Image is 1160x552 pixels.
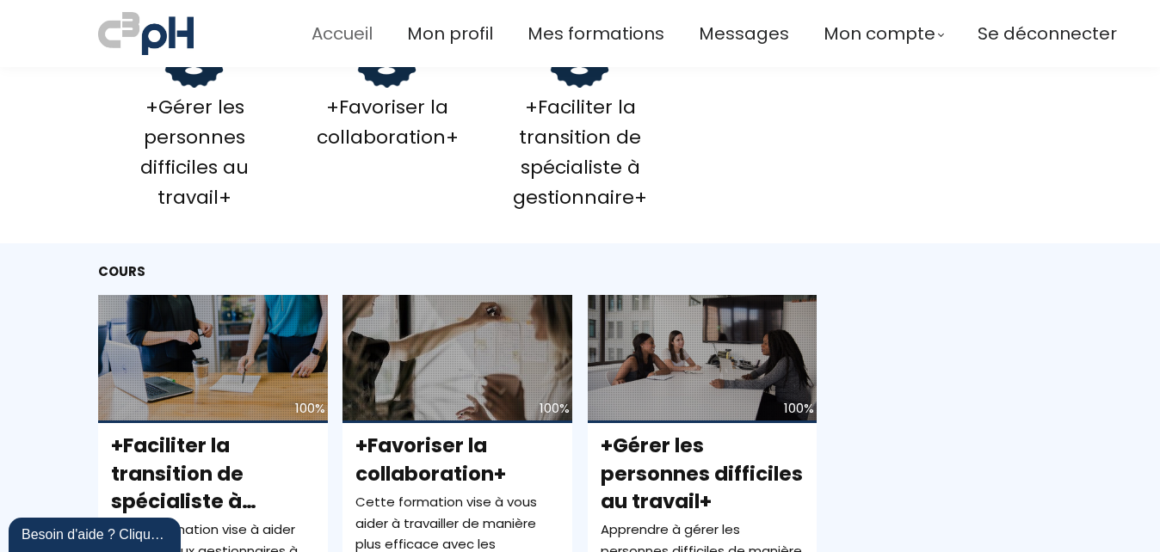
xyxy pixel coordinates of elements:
[98,92,291,213] div: +Gérer les personnes difficiles au travail+
[98,9,194,58] img: a70bc7685e0efc0bd0b04b3506828469.jpeg
[9,514,184,552] iframe: chat widget
[355,432,506,487] span: +Favoriser la collaboration+
[601,432,803,514] span: +Gérer les personnes difficiles au travail+
[784,398,814,420] div: 100%
[540,398,570,420] div: 100%
[824,20,935,48] span: Mon compte
[978,20,1117,48] a: Se déconnecter
[484,92,676,213] div: +Faciliter la transition de spécialiste à gestionnaire+
[312,20,373,48] a: Accueil
[291,92,484,152] div: +Favoriser la collaboration+
[407,20,493,48] a: Mon profil
[98,262,146,280] span: Cours
[111,432,256,543] span: +Faciliter la transition de spécialiste à gestionnaire+
[295,398,325,420] div: 100%
[528,20,664,48] a: Mes formations
[699,20,789,48] a: Messages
